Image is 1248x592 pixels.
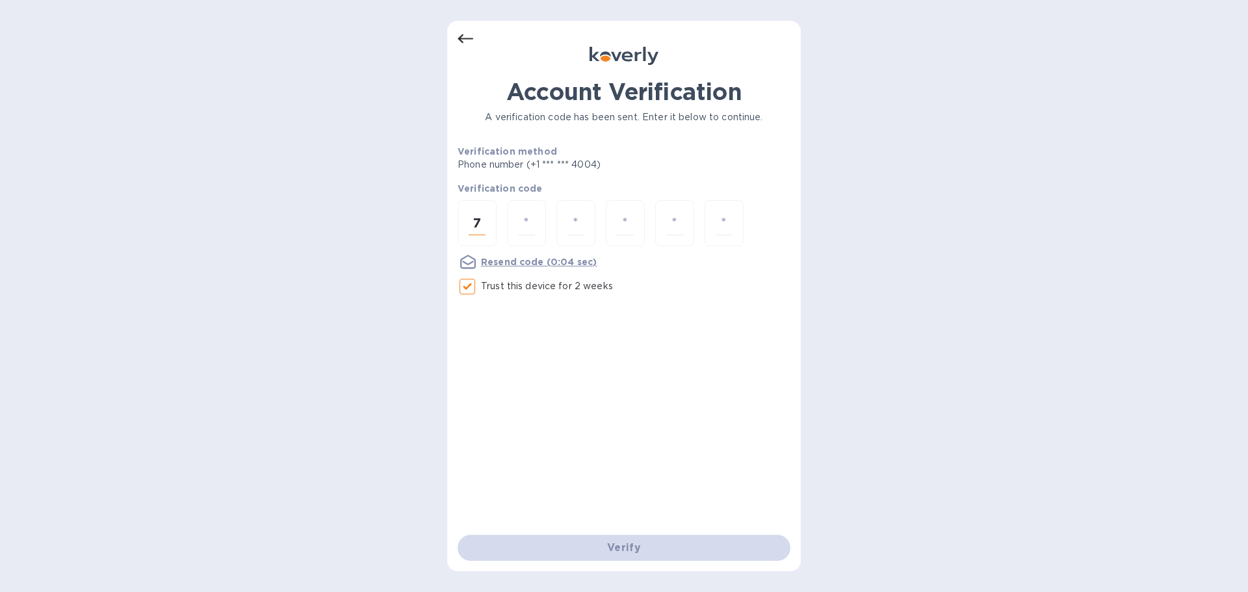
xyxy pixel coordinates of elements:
[481,257,597,267] u: Resend code (0:04 sec)
[458,182,790,195] p: Verification code
[458,78,790,105] h1: Account Verification
[481,279,613,293] p: Trust this device for 2 weeks
[458,110,790,124] p: A verification code has been sent. Enter it below to continue.
[458,146,557,157] b: Verification method
[458,158,700,172] p: Phone number (+1 *** *** 4004)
